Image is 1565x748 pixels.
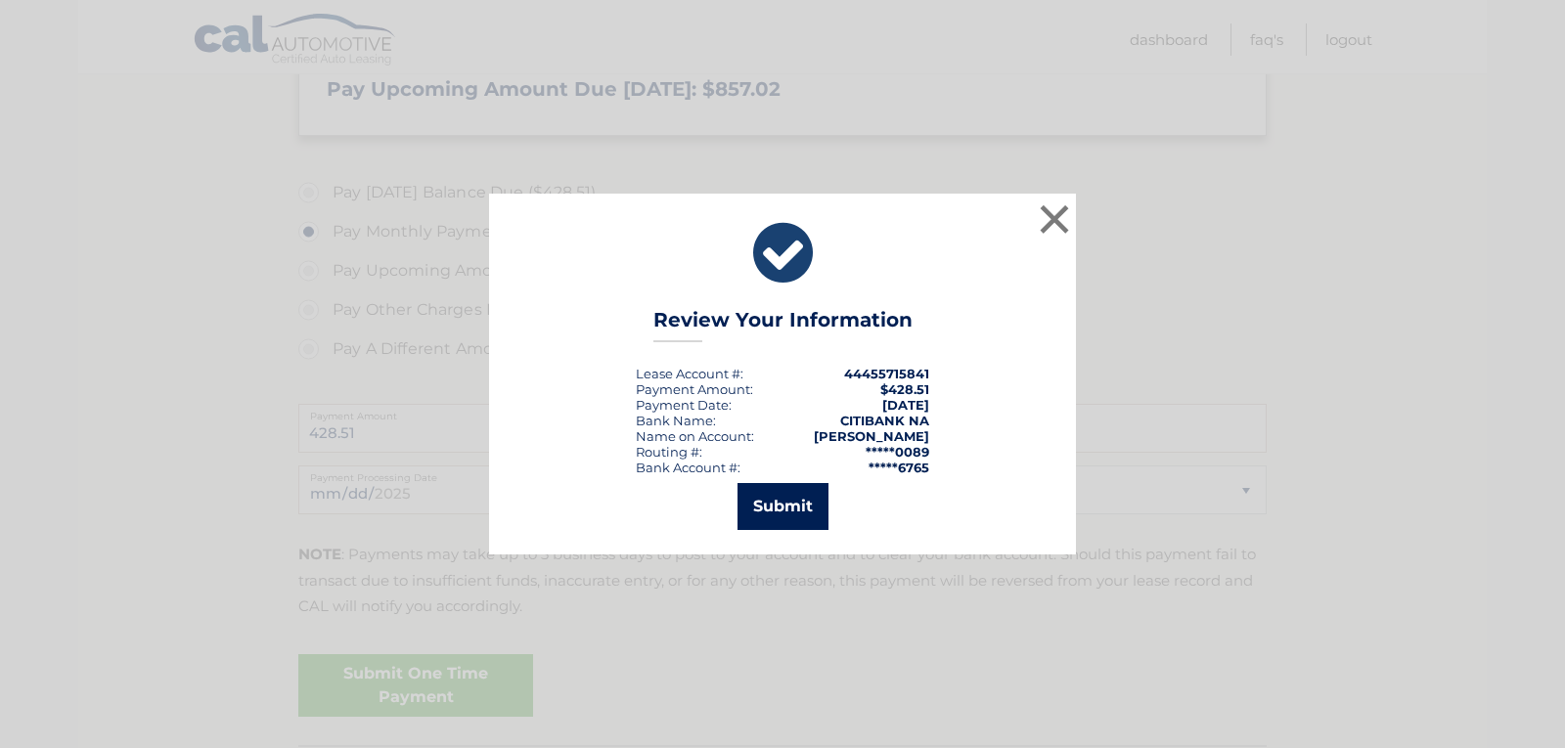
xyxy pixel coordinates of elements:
[653,308,913,342] h3: Review Your Information
[636,366,743,381] div: Lease Account #:
[844,366,929,381] strong: 44455715841
[636,444,702,460] div: Routing #:
[880,381,929,397] span: $428.51
[840,413,929,428] strong: CITIBANK NA
[814,428,929,444] strong: [PERSON_NAME]
[882,397,929,413] span: [DATE]
[1035,199,1074,239] button: ×
[636,413,716,428] div: Bank Name:
[738,483,828,530] button: Submit
[636,381,753,397] div: Payment Amount:
[636,397,732,413] div: :
[636,428,754,444] div: Name on Account:
[636,460,740,475] div: Bank Account #:
[636,397,729,413] span: Payment Date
